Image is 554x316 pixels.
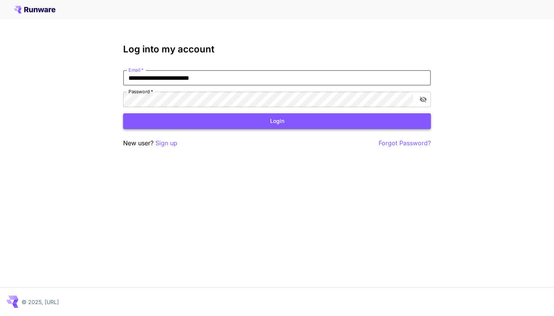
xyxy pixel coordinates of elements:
[128,88,153,95] label: Password
[128,67,144,73] label: Email
[155,138,177,148] button: Sign up
[22,298,59,306] p: © 2025, [URL]
[123,113,431,129] button: Login
[379,138,431,148] button: Forgot Password?
[416,92,430,106] button: toggle password visibility
[123,138,177,148] p: New user?
[123,44,431,55] h3: Log into my account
